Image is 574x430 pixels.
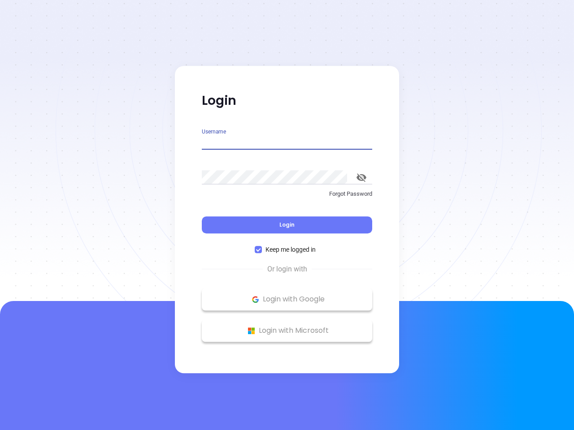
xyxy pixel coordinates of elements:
[202,189,372,206] a: Forgot Password
[202,288,372,310] button: Google Logo Login with Google
[202,93,372,109] p: Login
[202,129,226,134] label: Username
[202,216,372,233] button: Login
[202,319,372,342] button: Microsoft Logo Login with Microsoft
[263,264,312,275] span: Or login with
[250,294,261,305] img: Google Logo
[279,221,295,228] span: Login
[206,324,368,337] p: Login with Microsoft
[206,292,368,306] p: Login with Google
[262,245,319,254] span: Keep me logged in
[246,325,257,336] img: Microsoft Logo
[202,189,372,198] p: Forgot Password
[351,167,372,188] button: toggle password visibility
